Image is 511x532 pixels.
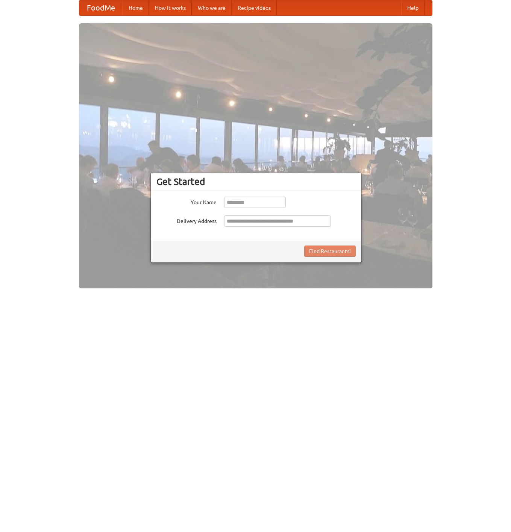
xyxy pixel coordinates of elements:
[232,0,277,15] a: Recipe videos
[156,176,356,187] h3: Get Started
[156,215,217,225] label: Delivery Address
[401,0,425,15] a: Help
[156,197,217,206] label: Your Name
[149,0,192,15] a: How it works
[123,0,149,15] a: Home
[79,0,123,15] a: FoodMe
[192,0,232,15] a: Who we are
[304,246,356,257] button: Find Restaurants!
